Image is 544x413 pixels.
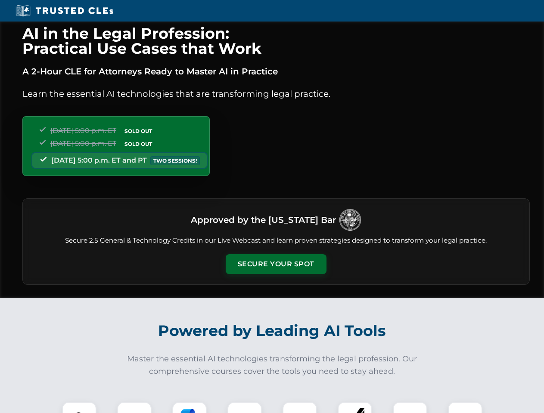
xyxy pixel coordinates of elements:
p: Learn the essential AI technologies that are transforming legal practice. [22,87,530,101]
button: Secure Your Spot [226,254,326,274]
span: SOLD OUT [121,126,155,136]
h1: AI in the Legal Profession: Practical Use Cases that Work [22,26,530,56]
p: Secure 2.5 General & Technology Credits in our Live Webcast and learn proven strategies designed ... [33,236,519,246]
p: Master the essential AI technologies transforming the legal profession. Our comprehensive courses... [121,353,423,378]
img: Logo [339,209,361,231]
h3: Approved by the [US_STATE] Bar [191,212,336,228]
span: [DATE] 5:00 p.m. ET [50,126,116,135]
img: Trusted CLEs [13,4,116,17]
p: A 2-Hour CLE for Attorneys Ready to Master AI in Practice [22,65,530,78]
span: SOLD OUT [121,139,155,148]
span: [DATE] 5:00 p.m. ET [50,139,116,148]
h2: Powered by Leading AI Tools [34,316,511,346]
